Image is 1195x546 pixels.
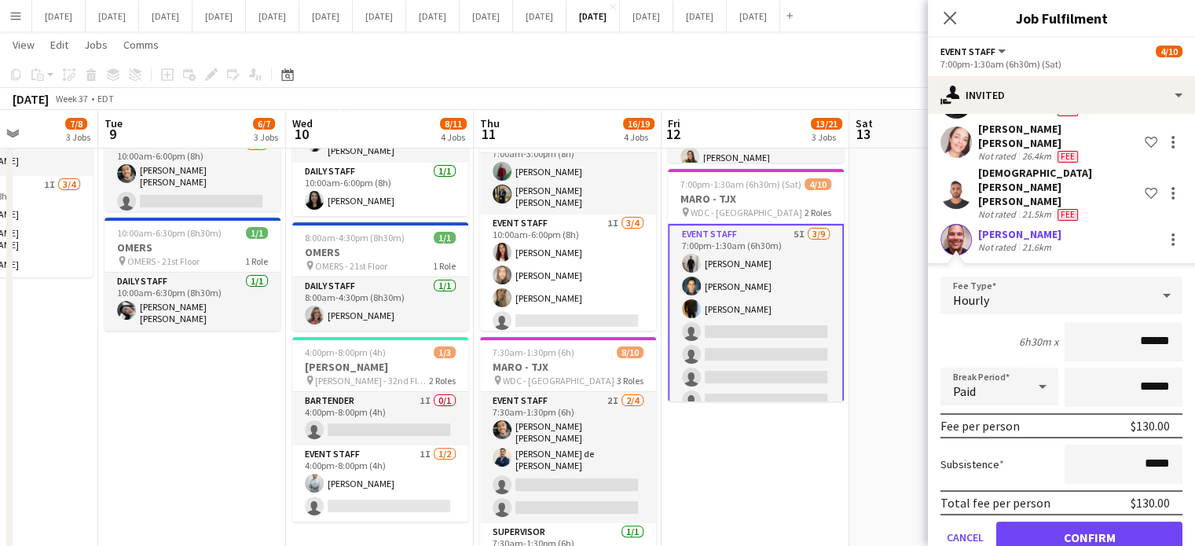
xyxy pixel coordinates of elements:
div: 7:00pm-1:30am (6h30m) (Sat) [940,58,1182,70]
div: 3 Jobs [66,131,90,143]
div: [DATE] [13,91,49,107]
span: Fri [668,116,680,130]
app-card-role: Daily Staff2/27:00am-3:00pm (8h)[PERSON_NAME][PERSON_NAME] [PERSON_NAME] [480,134,656,214]
span: WDC - [GEOGRAPHIC_DATA] [503,375,614,387]
span: Fee [1058,209,1078,221]
div: $130.00 [1131,418,1170,434]
div: 4 Jobs [624,131,654,143]
div: 26.4km [1019,150,1054,163]
div: Not rated [978,208,1019,221]
button: Event Staff [940,46,1008,57]
div: [PERSON_NAME] [PERSON_NAME] [978,122,1138,150]
app-job-card: 8:00am-4:30pm (8h30m)1/1OMERS OMERS - 21st Floor1 RoleDaily Staff1/18:00am-4:30pm (8h30m)[PERSON_... [292,222,468,331]
app-job-card: 10:00am-6:30pm (8h30m)1/1OMERS OMERS - 21st Floor1 RoleDaily Staff1/110:00am-6:30pm (8h30m)[PERSO... [104,218,280,331]
div: 21.5km [1019,208,1054,221]
span: 1 Role [433,260,456,272]
button: [DATE] [246,1,299,31]
div: 3 Jobs [812,131,841,143]
div: 21.6km [1019,241,1054,253]
button: [DATE] [353,1,406,31]
app-card-role: Daily Staff1/18:00am-4:30pm (8h30m)[PERSON_NAME] [292,277,468,331]
div: 6h30m x [1019,335,1058,349]
span: Week 37 [52,93,91,104]
button: [DATE] [566,1,620,31]
div: 3 Jobs [254,131,278,143]
button: [DATE] [673,1,727,31]
div: Not rated [978,150,1019,163]
h3: Job Fulfilment [928,8,1195,28]
span: 10:00am-6:30pm (8h30m) [117,227,222,239]
app-card-role: Event Staff5I3/97:00pm-1:30am (6h30m)[PERSON_NAME][PERSON_NAME][PERSON_NAME] [668,224,844,463]
span: Comms [123,38,159,52]
span: 2 Roles [805,207,831,218]
div: Fee per person [940,418,1020,434]
app-card-role: Daily Staff1/110:00am-6:30pm (8h30m)[PERSON_NAME] [PERSON_NAME] [104,273,280,331]
app-card-role: Event Staff1I3/410:00am-6:00pm (8h)[PERSON_NAME][PERSON_NAME][PERSON_NAME] [480,214,656,336]
h3: [PERSON_NAME] [292,360,468,374]
span: WDC - [GEOGRAPHIC_DATA] [691,207,802,218]
span: 13/21 [811,118,842,130]
span: Hourly [953,292,989,308]
span: 4/10 [1156,46,1182,57]
div: [DEMOGRAPHIC_DATA][PERSON_NAME] [PERSON_NAME] [978,166,1138,208]
span: [PERSON_NAME] - 32nd Floor [315,375,429,387]
span: Sat [856,116,873,130]
span: 10 [290,125,313,143]
button: [DATE] [32,1,86,31]
div: EDT [97,93,114,104]
app-job-card: 4:00pm-8:00pm (4h)1/3[PERSON_NAME] [PERSON_NAME] - 32nd Floor2 RolesBartender1I0/14:00pm-8:00pm (... [292,337,468,522]
span: 2 Roles [429,375,456,387]
div: Crew has different fees then in role [1054,150,1081,163]
span: 13 [853,125,873,143]
h3: MARO - TJX [480,360,656,374]
button: [DATE] [299,1,353,31]
span: Thu [480,116,500,130]
app-card-role: Daily Staff1/110:00am-6:00pm (8h)[PERSON_NAME] [292,163,468,216]
a: Edit [44,35,75,55]
span: 1/1 [434,232,456,244]
span: Event Staff [940,46,995,57]
app-card-role: Event Staff1I1/210:00am-6:00pm (8h)[PERSON_NAME] [PERSON_NAME] [104,136,280,217]
div: 7:00pm-1:30am (6h30m) (Sat)4/10MARO - TJX WDC - [GEOGRAPHIC_DATA]2 RolesEvent Staff5I3/97:00pm-1:... [668,169,844,401]
button: [DATE] [86,1,139,31]
div: Total fee per person [940,495,1050,511]
span: 1/1 [246,227,268,239]
span: 1 Role [245,255,268,267]
button: [DATE] [727,1,780,31]
button: [DATE] [460,1,513,31]
span: Edit [50,38,68,52]
span: 8/11 [440,118,467,130]
span: 11 [478,125,500,143]
span: 7/8 [65,118,87,130]
span: 3 Roles [617,375,643,387]
span: 7:00pm-1:30am (6h30m) (Sat) [680,178,801,190]
app-job-card: 7:00am-6:00pm (11h)5/6SBN - [GEOGRAPHIC_DATA] SBN - [GEOGRAPHIC_DATA]2 RolesDaily Staff2/27:00am-... [480,98,656,331]
app-card-role: Bartender1I0/14:00pm-8:00pm (4h) [292,392,468,445]
span: 16/19 [623,118,654,130]
div: [PERSON_NAME] [978,227,1061,241]
button: [DATE] [620,1,673,31]
a: Jobs [78,35,114,55]
span: OMERS - 21st Floor [127,255,200,267]
button: [DATE] [406,1,460,31]
span: Tue [104,116,123,130]
span: Fee [1058,151,1078,163]
span: Paid [953,383,976,399]
label: Subsistence [940,457,1004,471]
span: 4/10 [805,178,831,190]
button: [DATE] [139,1,192,31]
span: 1/3 [434,346,456,358]
app-card-role: Event Staff2I2/47:30am-1:30pm (6h)[PERSON_NAME] [PERSON_NAME][PERSON_NAME] de [PERSON_NAME] [480,392,656,523]
span: View [13,38,35,52]
span: 8/10 [617,346,643,358]
button: [DATE] [513,1,566,31]
span: 8:00am-4:30pm (8h30m) [305,232,405,244]
app-card-role: Event Staff1I1/24:00pm-8:00pm (4h)[PERSON_NAME] [292,445,468,522]
span: Jobs [84,38,108,52]
h3: OMERS [104,240,280,255]
h3: MARO - TJX [668,192,844,206]
span: Wed [292,116,313,130]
